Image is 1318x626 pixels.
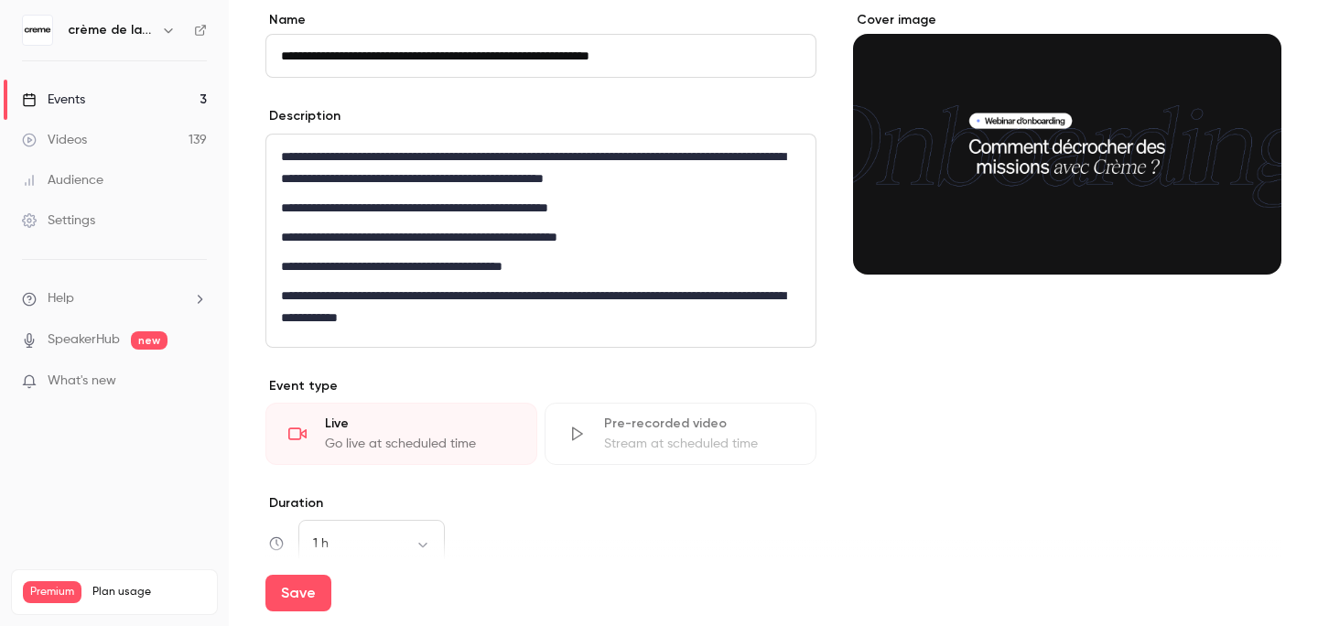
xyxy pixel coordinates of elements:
h6: crème de la crème [68,21,154,39]
div: Videos [22,131,87,149]
p: Event type [265,377,816,395]
div: 1 h [298,534,445,553]
div: Settings [22,211,95,230]
span: Help [48,289,74,308]
div: Pre-recorded videoStream at scheduled time [545,403,816,465]
div: LiveGo live at scheduled time [265,403,537,465]
label: Name [265,11,816,29]
div: Live [325,415,514,433]
section: Cover image [853,11,1281,275]
span: Plan usage [92,585,206,599]
span: What's new [48,372,116,391]
div: Go live at scheduled time [325,435,514,453]
div: Pre-recorded video [604,415,794,433]
div: editor [266,135,816,347]
section: description [265,134,816,348]
label: Duration [265,494,816,513]
div: Audience [22,171,103,189]
button: Save [265,575,331,611]
span: new [131,331,167,350]
label: Description [265,107,340,125]
label: Cover image [853,11,1281,29]
div: Events [22,91,85,109]
img: crème de la crème [23,16,52,45]
span: Premium [23,581,81,603]
div: Stream at scheduled time [604,435,794,453]
a: SpeakerHub [48,330,120,350]
li: help-dropdown-opener [22,289,207,308]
